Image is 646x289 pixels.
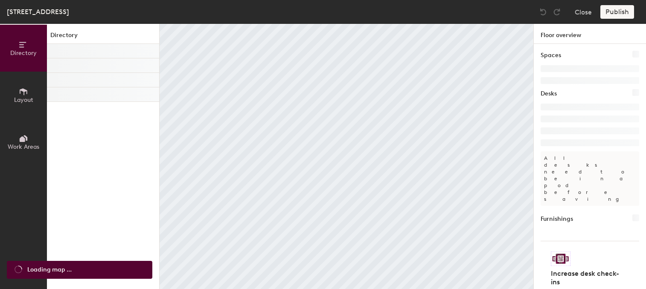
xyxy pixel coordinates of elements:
span: Loading map ... [27,265,72,275]
h1: Spaces [541,51,561,60]
img: Undo [539,8,547,16]
h1: Floor overview [534,24,646,44]
img: Sticker logo [551,251,570,266]
span: Work Areas [8,143,39,150]
h1: Furnishings [541,214,573,224]
button: Close [575,5,592,19]
h1: Directory [47,31,159,44]
div: [STREET_ADDRESS] [7,6,69,17]
canvas: Map [160,24,533,289]
span: Layout [14,96,33,104]
span: Directory [10,49,37,57]
h1: Desks [541,89,557,98]
h4: Increase desk check-ins [551,269,624,286]
img: Redo [553,8,561,16]
p: All desks need to be in a pod before saving [541,151,639,206]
